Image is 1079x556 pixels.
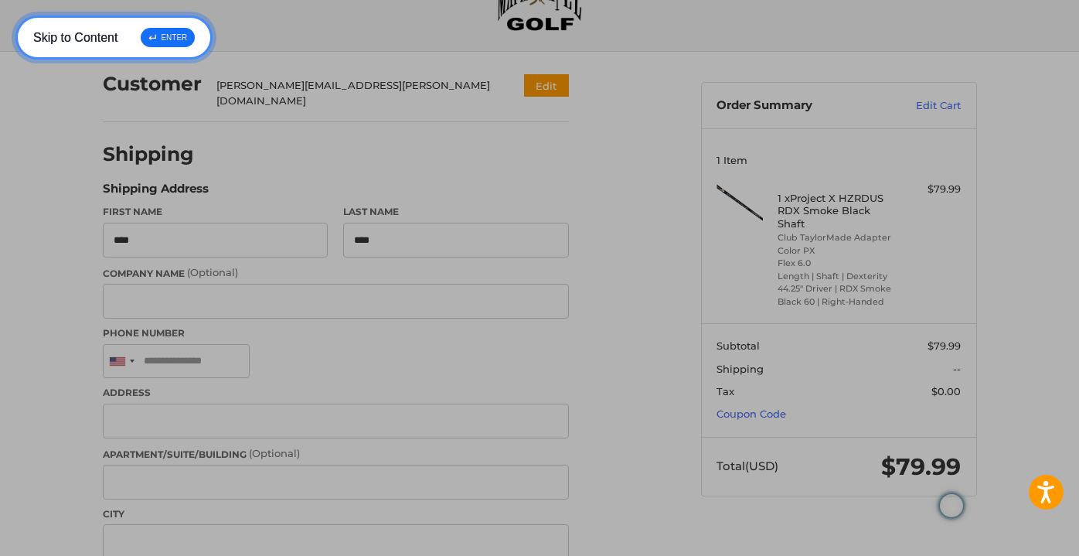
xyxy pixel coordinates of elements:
[953,363,961,375] span: --
[778,270,896,309] li: Length | Shaft | Dexterity 44.25" Driver | RDX Smoke Black 60 | Right-Handed
[778,244,896,258] li: Color PX
[249,447,300,459] small: (Optional)
[716,339,760,352] span: Subtotal
[187,266,238,278] small: (Optional)
[716,363,764,375] span: Shipping
[103,180,209,205] legend: Shipping Address
[103,265,569,281] label: Company Name
[103,446,569,462] label: Apartment/Suite/Building
[716,408,786,420] a: Coupon Code
[778,257,896,270] li: Flex 6.0
[883,98,961,114] a: Edit Cart
[103,142,194,166] h2: Shipping
[103,386,569,400] label: Address
[343,205,569,219] label: Last Name
[778,231,896,244] li: Club TaylorMade Adapter
[103,507,569,521] label: City
[103,72,202,96] h2: Customer
[716,459,778,473] span: Total (USD)
[716,154,961,166] h3: 1 Item
[931,385,961,397] span: $0.00
[778,192,896,230] h4: 1 x Project X HZRDUS RDX Smoke Black Shaft
[103,205,328,219] label: First Name
[524,74,569,97] button: Edit
[881,452,961,481] span: $79.99
[104,345,139,378] div: United States: +1
[928,339,961,352] span: $79.99
[900,182,961,197] div: $79.99
[103,326,569,340] label: Phone Number
[716,98,883,114] h3: Order Summary
[216,78,494,108] div: [PERSON_NAME][EMAIL_ADDRESS][PERSON_NAME][DOMAIN_NAME]
[716,385,734,397] span: Tax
